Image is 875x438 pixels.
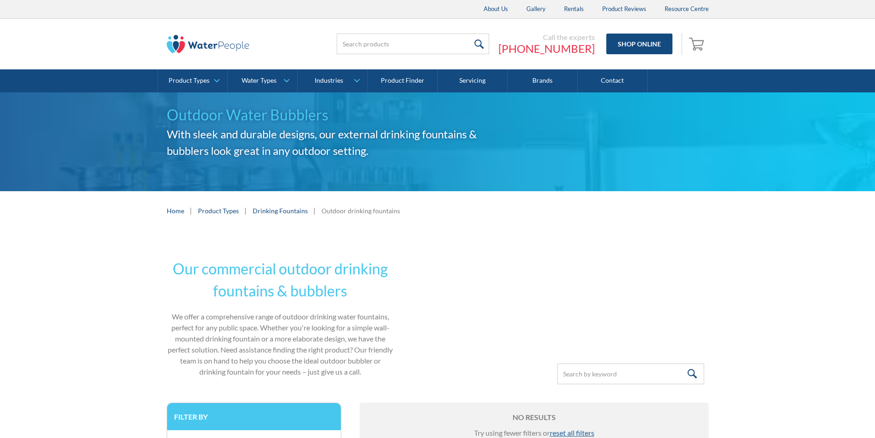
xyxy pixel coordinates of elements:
h6: No results [369,412,700,423]
div: | [189,205,193,216]
a: Product Finder [368,69,438,92]
a: Product Types [158,69,227,92]
a: Open empty cart [687,33,709,55]
a: Water Types [228,69,297,92]
div: Industries [315,77,343,85]
h2: Our commercial outdoor drinking fountains & bubblers [167,258,395,302]
div: Water Types [242,77,277,85]
a: Contact [578,69,648,92]
a: Servicing [438,69,508,92]
img: shopping cart [689,36,706,51]
div: Outdoor drinking fountains [322,206,400,216]
input: Search products [337,34,489,54]
a: Drinking Fountains [253,206,308,216]
img: The Water People [167,35,249,53]
input: Search by keyword [557,364,704,384]
a: Industries [298,69,367,92]
a: Shop Online [606,34,672,54]
div: Product Types [169,77,209,85]
a: Brands [508,69,577,92]
div: | [312,205,317,216]
a: Product Types [198,206,239,216]
div: | [243,205,248,216]
h1: Outdoor Water Bubblers [167,104,483,126]
a: [PHONE_NUMBER] [498,42,595,56]
a: Home [167,206,184,216]
p: We offer a comprehensive range of outdoor drinking water fountains, perfect for any public space.... [167,311,395,377]
div: Call the experts [498,33,595,42]
span: reset all filters [550,428,594,437]
h3: Filter by [174,412,334,421]
h2: With sleek and durable designs, our external drinking fountains & bubblers look great in any outd... [167,126,483,159]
